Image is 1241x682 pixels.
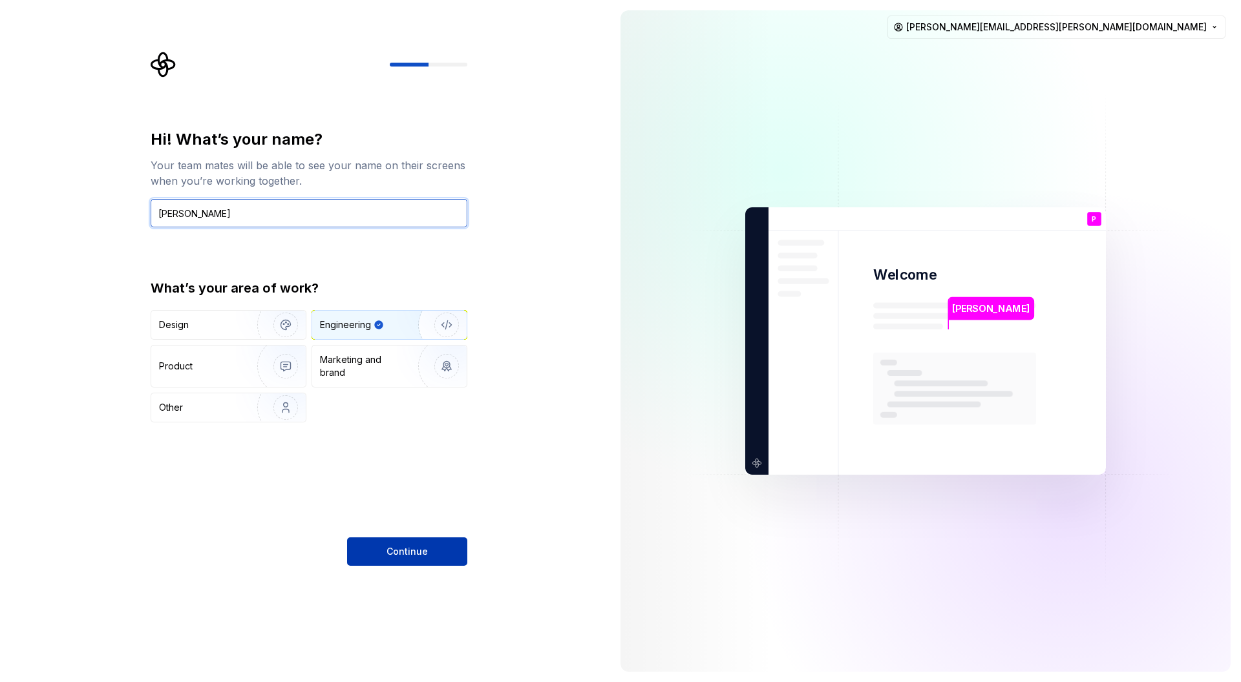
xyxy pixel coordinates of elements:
button: [PERSON_NAME][EMAIL_ADDRESS][PERSON_NAME][DOMAIN_NAME] [887,15,1225,39]
div: Engineering [320,318,371,331]
div: Other [159,401,183,414]
div: Design [159,318,189,331]
div: Hi! What’s your name? [151,129,467,150]
input: Han Solo [151,199,467,227]
span: [PERSON_NAME][EMAIL_ADDRESS][PERSON_NAME][DOMAIN_NAME] [906,21,1207,34]
p: P [1092,216,1096,223]
div: Product [159,360,193,373]
svg: Supernova Logo [151,52,176,77]
button: Continue [347,537,467,566]
p: [PERSON_NAME] [952,302,1030,316]
div: Marketing and brand [320,353,407,379]
p: Welcome [873,265,937,284]
div: What’s your area of work? [151,279,467,297]
span: Continue [387,545,428,558]
div: Your team mates will be able to see your name on their screens when you’re working together. [151,158,467,189]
